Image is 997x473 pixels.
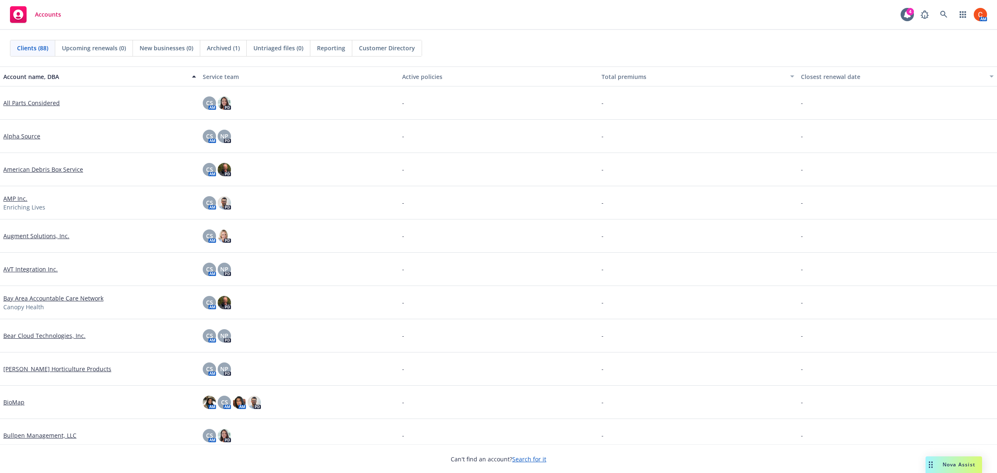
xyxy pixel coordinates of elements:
span: CS [206,265,213,273]
span: CS [206,198,213,207]
span: - [801,132,803,140]
span: CS [206,165,213,174]
button: Total premiums [598,67,798,86]
span: Canopy Health [3,303,44,311]
span: - [602,431,604,440]
span: Enriching Lives [3,203,45,212]
a: Search [936,6,952,23]
span: NP [220,265,228,273]
span: - [402,331,404,340]
a: Alpha Source [3,132,40,140]
span: Customer Directory [359,44,415,52]
span: - [801,298,803,307]
div: Account name, DBA [3,72,187,81]
span: - [402,298,404,307]
span: Upcoming renewals (0) [62,44,126,52]
img: photo [218,229,231,243]
img: photo [248,396,261,409]
span: - [602,232,604,240]
a: Search for it [512,455,546,463]
span: NP [220,132,228,140]
span: Archived (1) [207,44,240,52]
span: - [402,132,404,140]
div: Active policies [402,72,595,81]
a: Accounts [7,3,64,26]
span: New businesses (0) [140,44,193,52]
span: - [602,331,604,340]
span: - [402,398,404,406]
span: - [602,132,604,140]
span: - [801,198,803,207]
span: CS [206,132,213,140]
div: Drag to move [926,456,936,473]
span: - [801,99,803,107]
span: CS [206,365,213,373]
div: Total premiums [602,72,785,81]
span: CS [221,398,228,406]
span: Clients (88) [17,44,48,52]
img: photo [218,196,231,209]
button: Nova Assist [926,456,982,473]
span: Accounts [35,11,61,18]
a: [PERSON_NAME] Horticulture Products [3,365,111,373]
a: BioMap [3,398,25,406]
span: - [801,431,803,440]
span: - [602,398,604,406]
span: Untriaged files (0) [253,44,303,52]
span: - [402,431,404,440]
span: CS [206,232,213,240]
span: - [602,298,604,307]
img: photo [218,429,231,442]
img: photo [218,296,231,309]
a: Bullpen Management, LLC [3,431,76,440]
span: - [801,165,803,174]
a: Bay Area Accountable Care Network [3,294,103,303]
span: - [402,265,404,273]
span: - [602,198,604,207]
a: AVT Integration Inc. [3,265,58,273]
img: photo [218,96,231,110]
a: Bear Cloud Technologies, Inc. [3,331,86,340]
span: - [801,365,803,373]
div: Closest renewal date [801,72,985,81]
span: - [801,331,803,340]
img: photo [218,163,231,176]
span: - [402,365,404,373]
div: Service team [203,72,395,81]
a: AMP Inc. [3,194,27,203]
span: - [402,198,404,207]
span: - [402,99,404,107]
span: CS [206,99,213,107]
span: CS [206,298,213,307]
span: CS [206,331,213,340]
span: - [801,398,803,406]
span: - [402,165,404,174]
span: Can't find an account? [451,455,546,463]
span: - [801,232,803,240]
img: photo [203,396,216,409]
a: Augment Solutions, Inc. [3,232,69,240]
span: Nova Assist [943,461,975,468]
a: American Debris Box Service [3,165,83,174]
a: Report a Bug [916,6,933,23]
span: - [602,365,604,373]
span: NP [220,365,228,373]
a: Switch app [955,6,971,23]
span: - [801,265,803,273]
button: Service team [199,67,399,86]
span: - [602,99,604,107]
a: All Parts Considered [3,99,60,107]
span: NP [220,331,228,340]
img: photo [974,8,987,21]
span: - [402,232,404,240]
img: photo [233,396,246,409]
span: Reporting [317,44,345,52]
div: 4 [906,8,914,15]
span: CS [206,431,213,440]
span: - [602,165,604,174]
span: - [602,265,604,273]
button: Closest renewal date [798,67,997,86]
button: Active policies [399,67,598,86]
